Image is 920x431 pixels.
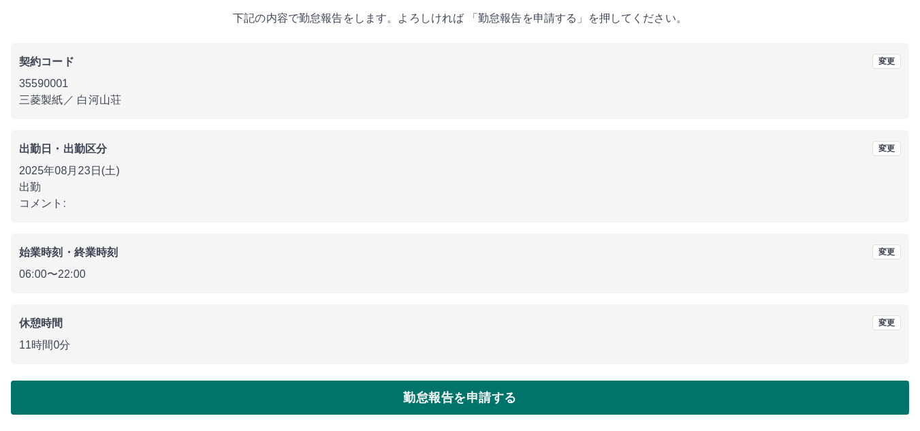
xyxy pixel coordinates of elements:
p: 三菱製紙 ／ 白河山荘 [19,92,901,108]
button: 変更 [872,315,901,330]
p: コメント: [19,195,901,212]
p: 出勤 [19,179,901,195]
p: 2025年08月23日(土) [19,163,901,179]
button: 変更 [872,141,901,156]
b: 休憩時間 [19,317,63,329]
button: 勤怠報告を申請する [11,381,909,415]
p: 下記の内容で勤怠報告をします。よろしければ 「勤怠報告を申請する」を押してください。 [11,10,909,27]
p: 06:00 〜 22:00 [19,266,901,283]
button: 変更 [872,244,901,259]
p: 35590001 [19,76,901,92]
p: 11時間0分 [19,337,901,353]
b: 契約コード [19,56,74,67]
b: 出勤日・出勤区分 [19,143,107,155]
button: 変更 [872,54,901,69]
b: 始業時刻・終業時刻 [19,246,118,258]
